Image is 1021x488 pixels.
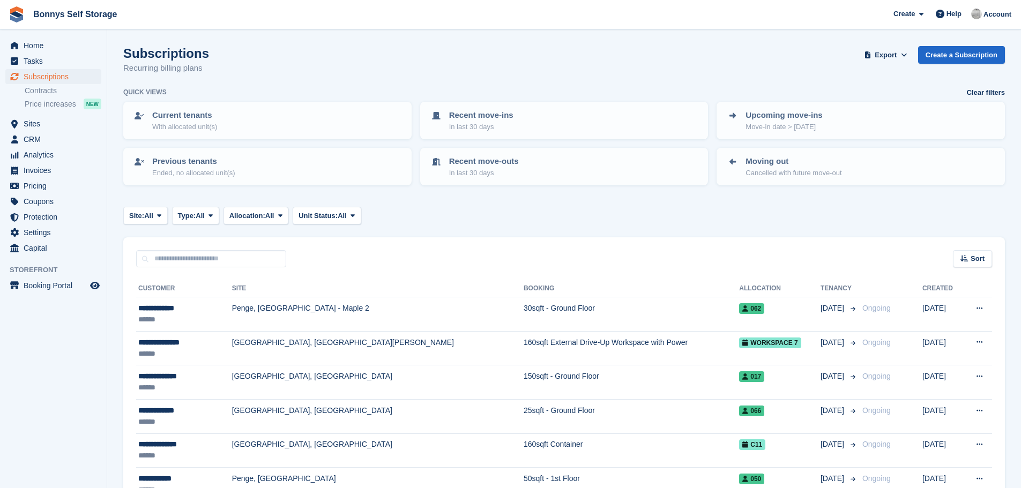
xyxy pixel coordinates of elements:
span: Subscriptions [24,69,88,84]
a: Moving out Cancelled with future move-out [718,149,1004,184]
a: Price increases NEW [25,98,101,110]
a: menu [5,278,101,293]
p: Moving out [746,155,841,168]
a: menu [5,194,101,209]
span: Settings [24,225,88,240]
span: Analytics [24,147,88,162]
span: Booking Portal [24,278,88,293]
span: [DATE] [821,473,846,484]
th: Allocation [739,280,821,297]
a: Clear filters [966,87,1005,98]
span: 050 [739,474,764,484]
td: 160sqft External Drive-Up Workspace with Power [524,331,739,365]
div: NEW [84,99,101,109]
span: 062 [739,303,764,314]
td: [GEOGRAPHIC_DATA], [GEOGRAPHIC_DATA] [232,399,524,433]
td: 150sqft - Ground Floor [524,365,739,400]
img: stora-icon-8386f47178a22dfd0bd8f6a31ec36ba5ce8667c1dd55bd0f319d3a0aa187defe.svg [9,6,25,22]
span: Home [24,38,88,53]
a: Create a Subscription [918,46,1005,64]
td: [DATE] [922,331,963,365]
p: Recurring billing plans [123,62,209,74]
span: [DATE] [821,405,846,416]
button: Type: All [172,207,219,224]
a: menu [5,147,101,162]
a: menu [5,116,101,131]
a: menu [5,163,101,178]
span: All [265,211,274,221]
span: Protection [24,209,88,224]
td: [DATE] [922,433,963,468]
button: Export [862,46,910,64]
button: Unit Status: All [293,207,361,224]
a: menu [5,178,101,193]
a: Upcoming move-ins Move-in date > [DATE] [718,103,1004,138]
td: 30sqft - Ground Floor [524,297,739,332]
span: Export [875,50,897,61]
span: [DATE] [821,439,846,450]
span: Ongoing [862,338,891,347]
span: CRM [24,132,88,147]
a: menu [5,225,101,240]
a: menu [5,132,101,147]
a: menu [5,209,101,224]
td: [GEOGRAPHIC_DATA], [GEOGRAPHIC_DATA] [232,365,524,400]
span: C11 [739,439,765,450]
th: Created [922,280,963,297]
span: Pricing [24,178,88,193]
a: Preview store [88,279,101,292]
span: Storefront [10,265,107,275]
span: Ongoing [862,372,891,380]
span: Account [983,9,1011,20]
a: Bonnys Self Storage [29,5,121,23]
td: [GEOGRAPHIC_DATA], [GEOGRAPHIC_DATA] [232,433,524,468]
td: 160sqft Container [524,433,739,468]
a: Contracts [25,86,101,96]
span: Ongoing [862,304,891,312]
a: menu [5,38,101,53]
p: Recent move-ins [449,109,513,122]
td: Penge, [GEOGRAPHIC_DATA] - Maple 2 [232,297,524,332]
th: Customer [136,280,232,297]
span: Type: [178,211,196,221]
p: Previous tenants [152,155,235,168]
span: Sort [971,253,985,264]
span: Ongoing [862,440,891,448]
span: [DATE] [821,303,846,314]
p: Upcoming move-ins [746,109,822,122]
td: [DATE] [922,399,963,433]
a: Current tenants With allocated unit(s) [124,103,411,138]
a: menu [5,69,101,84]
p: Recent move-outs [449,155,519,168]
span: Invoices [24,163,88,178]
td: [GEOGRAPHIC_DATA], [GEOGRAPHIC_DATA][PERSON_NAME] [232,331,524,365]
button: Allocation: All [223,207,289,224]
span: All [144,211,153,221]
span: Tasks [24,54,88,69]
span: Coupons [24,194,88,209]
td: 25sqft - Ground Floor [524,399,739,433]
a: Recent move-outs In last 30 days [421,149,707,184]
span: 066 [739,406,764,416]
p: With allocated unit(s) [152,122,217,132]
h6: Quick views [123,87,167,97]
td: [DATE] [922,297,963,332]
span: Help [947,9,962,19]
span: Workspace 7 [739,337,801,348]
span: [DATE] [821,371,846,382]
a: menu [5,54,101,69]
span: 017 [739,371,764,382]
p: In last 30 days [449,122,513,132]
p: Move-in date > [DATE] [746,122,822,132]
th: Site [232,280,524,297]
span: Ongoing [862,406,891,415]
a: Recent move-ins In last 30 days [421,103,707,138]
button: Site: All [123,207,168,224]
p: Ended, no allocated unit(s) [152,168,235,178]
span: Capital [24,241,88,256]
p: Current tenants [152,109,217,122]
a: Previous tenants Ended, no allocated unit(s) [124,149,411,184]
span: Sites [24,116,88,131]
span: Site: [129,211,144,221]
th: Booking [524,280,739,297]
